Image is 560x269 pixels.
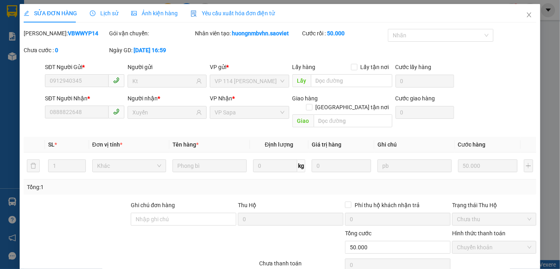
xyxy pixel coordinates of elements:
span: user [196,78,202,84]
div: Người gửi [128,63,207,71]
input: 0 [312,159,371,172]
label: Cước giao hàng [396,95,435,102]
input: Dọc đường [311,74,392,87]
input: Dọc đường [314,114,392,127]
span: Giao [292,114,314,127]
div: VP gửi [210,63,289,71]
span: SL [48,141,55,148]
span: Cước hàng [458,141,486,148]
th: Ghi chú [374,137,455,153]
span: VP Sapa [215,106,284,118]
span: Lịch sử [90,10,118,16]
span: Phí thu hộ khách nhận trả [351,201,423,210]
span: Lấy [292,74,311,87]
div: Tổng: 1 [27,183,217,192]
div: Người nhận [128,94,207,103]
span: Chuyển khoản [457,241,532,253]
span: Thu Hộ [238,202,256,208]
input: Tên người gửi [132,77,195,86]
span: Định lượng [265,141,293,148]
label: Hình thức thanh toán [452,230,505,236]
label: Cước lấy hàng [396,64,432,70]
span: kg [297,159,305,172]
div: [PERSON_NAME]: [24,29,108,38]
input: Tên người nhận [132,108,195,117]
div: Trạng thái Thu Hộ [452,201,536,210]
span: Chưa thu [457,213,532,225]
img: icon [191,10,197,17]
span: VP Nhận [210,95,232,102]
div: Ngày GD: [110,46,194,55]
input: VD: Bàn, Ghế [172,159,247,172]
button: Close [518,4,540,26]
input: Ghi chú đơn hàng [131,213,236,226]
input: Cước lấy hàng [396,75,454,88]
span: close [526,12,532,18]
button: plus [524,159,534,172]
span: Yêu cầu xuất hóa đơn điện tử [191,10,275,16]
div: Gói vận chuyển: [110,29,194,38]
input: 0 [458,159,517,172]
span: edit [24,10,29,16]
span: Tổng cước [345,230,371,236]
span: Tên hàng [172,141,199,148]
span: clock-circle [90,10,95,16]
div: Nhân viên tạo: [195,29,300,38]
span: user [196,110,202,115]
b: [DATE] 16:59 [134,47,166,53]
span: Khác [97,160,162,172]
input: Cước giao hàng [396,106,454,119]
div: SĐT Người Nhận [45,94,124,103]
span: Ảnh kiện hàng [131,10,178,16]
div: Cước rồi : [302,29,386,38]
span: picture [131,10,137,16]
input: Ghi Chú [377,159,452,172]
span: [GEOGRAPHIC_DATA] tận nơi [312,103,392,112]
span: Đơn vị tính [92,141,122,148]
label: Ghi chú đơn hàng [131,202,175,208]
b: VBWWYP14 [68,30,98,37]
button: delete [27,159,40,172]
b: 0 [55,47,58,53]
b: 50.000 [327,30,345,37]
span: Lấy tận nơi [357,63,392,71]
span: VP 114 Trần Nhật Duật [215,75,284,87]
span: Giao hàng [292,95,318,102]
span: Giá trị hàng [312,141,341,148]
b: huongnmbvhn.saoviet [232,30,289,37]
span: SỬA ĐƠN HÀNG [24,10,77,16]
div: Chưa cước : [24,46,108,55]
span: phone [113,108,120,115]
span: phone [113,77,120,84]
span: Lấy hàng [292,64,316,70]
div: SĐT Người Gửi [45,63,124,71]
